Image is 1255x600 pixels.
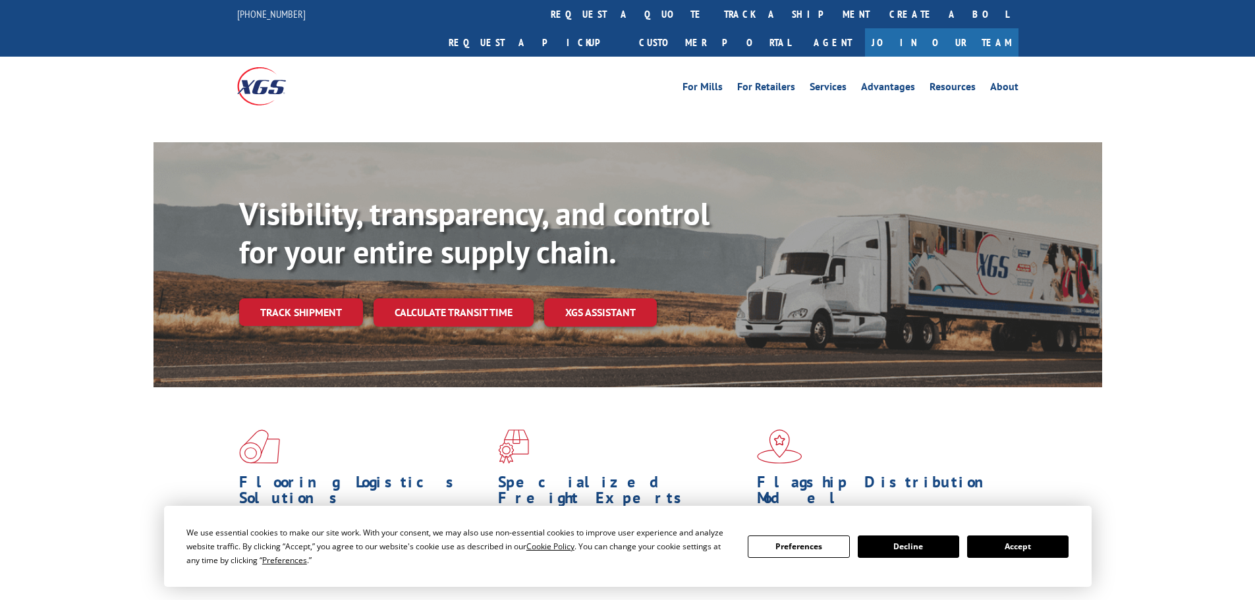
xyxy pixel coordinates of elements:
[164,506,1092,587] div: Cookie Consent Prompt
[629,28,800,57] a: Customer Portal
[526,541,574,552] span: Cookie Policy
[737,82,795,96] a: For Retailers
[239,193,710,272] b: Visibility, transparency, and control for your entire supply chain.
[239,298,363,326] a: Track shipment
[967,535,1069,558] button: Accept
[237,7,306,20] a: [PHONE_NUMBER]
[239,474,488,512] h1: Flooring Logistics Solutions
[262,555,307,566] span: Preferences
[757,429,802,464] img: xgs-icon-flagship-distribution-model-red
[439,28,629,57] a: Request a pickup
[748,535,849,558] button: Preferences
[757,474,1006,512] h1: Flagship Distribution Model
[374,298,534,327] a: Calculate transit time
[990,82,1018,96] a: About
[930,82,976,96] a: Resources
[861,82,915,96] a: Advantages
[858,535,959,558] button: Decline
[544,298,657,327] a: XGS ASSISTANT
[800,28,865,57] a: Agent
[498,474,747,512] h1: Specialized Freight Experts
[683,82,723,96] a: For Mills
[865,28,1018,57] a: Join Our Team
[239,429,280,464] img: xgs-icon-total-supply-chain-intelligence-red
[186,526,732,567] div: We use essential cookies to make our site work. With your consent, we may also use non-essential ...
[498,429,529,464] img: xgs-icon-focused-on-flooring-red
[810,82,847,96] a: Services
